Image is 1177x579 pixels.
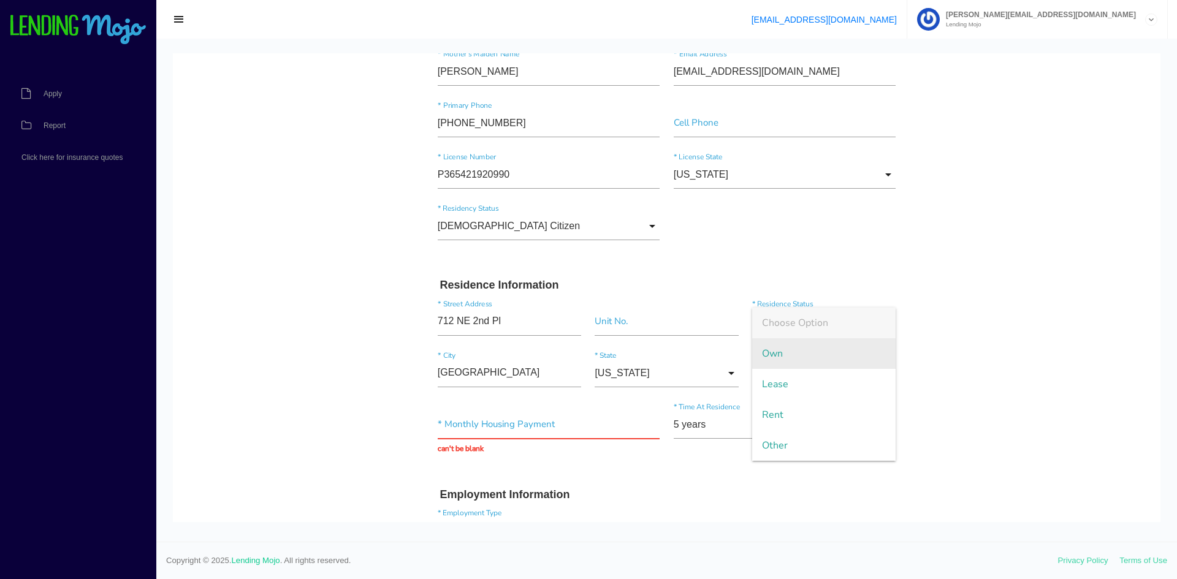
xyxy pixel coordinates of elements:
[940,11,1136,18] span: [PERSON_NAME][EMAIL_ADDRESS][DOMAIN_NAME]
[267,225,721,239] h3: Residence Information
[1119,556,1167,565] a: Terms of Use
[44,90,62,97] span: Apply
[1058,556,1108,565] a: Privacy Policy
[752,15,897,25] a: [EMAIL_ADDRESS][DOMAIN_NAME]
[579,316,723,346] span: Lease
[579,254,723,285] span: Choose Option
[166,554,1058,567] span: Copyright © 2025. . All rights reserved.
[267,435,721,448] h3: Employment Information
[579,346,723,377] span: Rent
[21,154,123,161] span: Click here for insurance quotes
[232,556,280,565] a: Lending Mojo
[917,8,940,31] img: Profile image
[579,377,723,407] span: Other
[940,21,1136,28] small: Lending Mojo
[579,285,723,316] span: Own
[9,15,147,45] img: logo-small.png
[44,122,66,129] span: Report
